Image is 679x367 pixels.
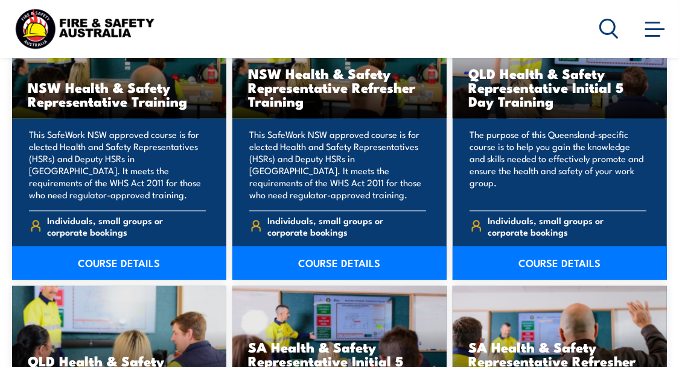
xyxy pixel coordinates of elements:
[29,128,206,201] p: This SafeWork NSW approved course is for elected Health and Safety Representatives (HSRs) and Dep...
[470,128,646,201] p: The purpose of this Queensland-specific course is to help you gain the knowledge and skills neede...
[248,66,431,108] h3: NSW Health & Safety Representative Refresher Training
[488,215,647,237] span: Individuals, small groups or corporate bookings
[48,215,206,237] span: Individuals, small groups or corporate bookings
[453,246,667,280] a: COURSE DETAILS
[12,246,226,280] a: COURSE DETAILS
[468,66,651,108] h3: QLD Health & Safety Representative Initial 5 Day Training
[249,128,426,201] p: This SafeWork NSW approved course is for elected Health and Safety Representatives (HSRs) and Dep...
[28,80,211,108] h3: NSW Health & Safety Representative Training
[268,215,427,237] span: Individuals, small groups or corporate bookings
[232,246,447,280] a: COURSE DETAILS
